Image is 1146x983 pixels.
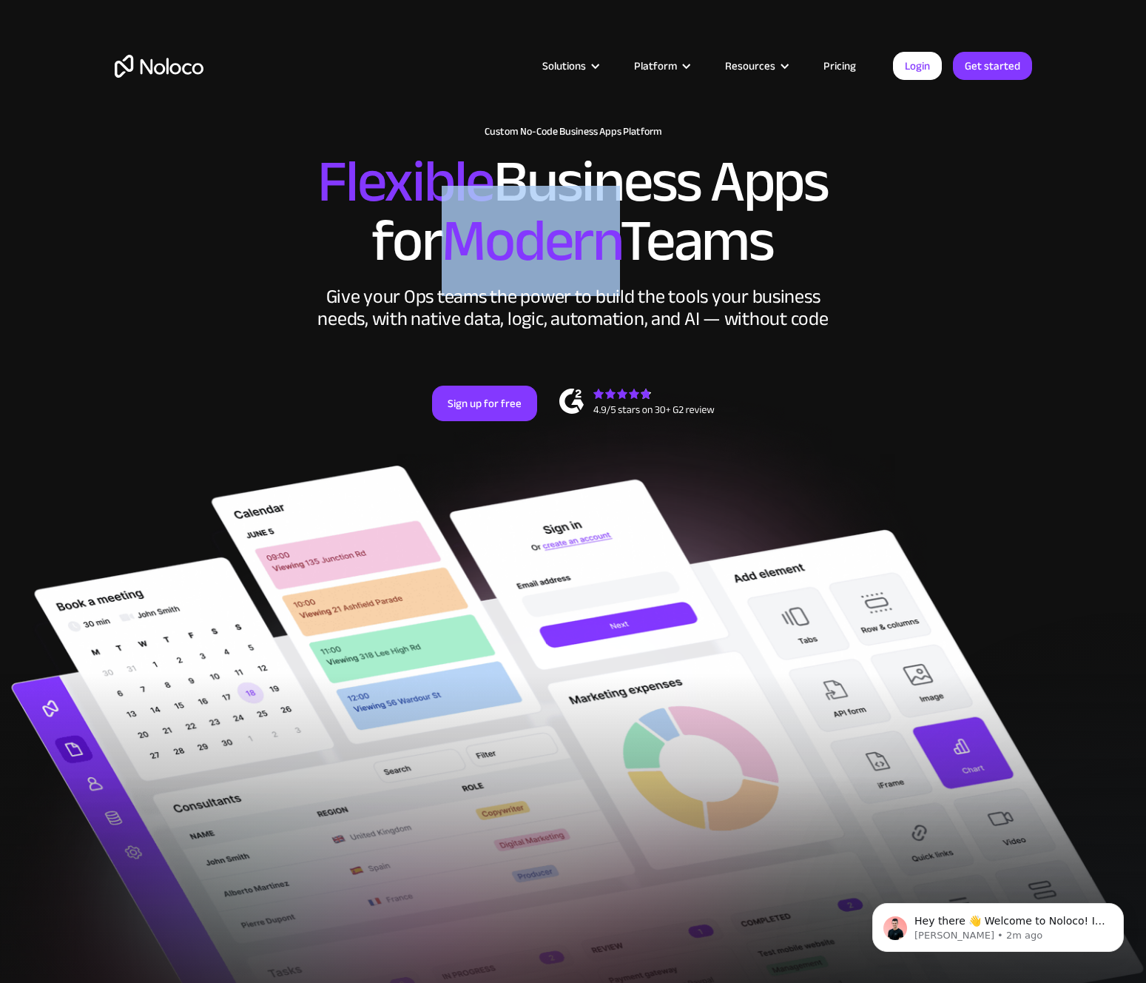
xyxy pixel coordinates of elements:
[805,56,874,76] a: Pricing
[850,872,1146,976] iframe: Intercom notifications message
[953,52,1032,80] a: Get started
[725,56,775,76] div: Resources
[317,127,493,237] span: Flexible
[616,56,707,76] div: Platform
[634,56,677,76] div: Platform
[893,52,942,80] a: Login
[707,56,805,76] div: Resources
[442,186,620,296] span: Modern
[314,286,832,330] div: Give your Ops teams the power to build the tools your business needs, with native data, logic, au...
[115,55,203,78] a: home
[542,56,586,76] div: Solutions
[432,386,537,421] a: Sign up for free
[524,56,616,76] div: Solutions
[115,152,1032,271] h2: Business Apps for Teams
